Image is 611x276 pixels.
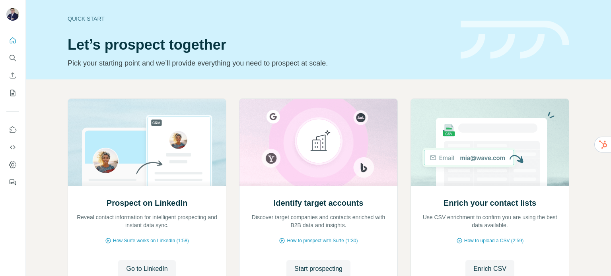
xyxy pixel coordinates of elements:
[68,15,451,23] div: Quick start
[444,197,536,208] h2: Enrich your contact lists
[6,86,19,100] button: My lists
[6,158,19,172] button: Dashboard
[6,140,19,154] button: Use Surfe API
[274,197,364,208] h2: Identify target accounts
[6,33,19,48] button: Quick start
[411,99,569,186] img: Enrich your contact lists
[6,123,19,137] button: Use Surfe on LinkedIn
[294,264,342,274] span: Start prospecting
[473,264,506,274] span: Enrich CSV
[287,237,358,244] span: How to prospect with Surfe (1:30)
[68,58,451,69] p: Pick your starting point and we’ll provide everything you need to prospect at scale.
[464,237,523,244] span: How to upload a CSV (2:59)
[6,51,19,65] button: Search
[68,37,451,53] h1: Let’s prospect together
[68,99,226,186] img: Prospect on LinkedIn
[6,8,19,21] img: Avatar
[461,21,569,59] img: banner
[247,213,389,229] p: Discover target companies and contacts enriched with B2B data and insights.
[419,213,561,229] p: Use CSV enrichment to confirm you are using the best data available.
[239,99,398,186] img: Identify target accounts
[6,68,19,83] button: Enrich CSV
[6,175,19,189] button: Feedback
[126,264,167,274] span: Go to LinkedIn
[76,213,218,229] p: Reveal contact information for intelligent prospecting and instant data sync.
[107,197,187,208] h2: Prospect on LinkedIn
[113,237,189,244] span: How Surfe works on LinkedIn (1:58)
